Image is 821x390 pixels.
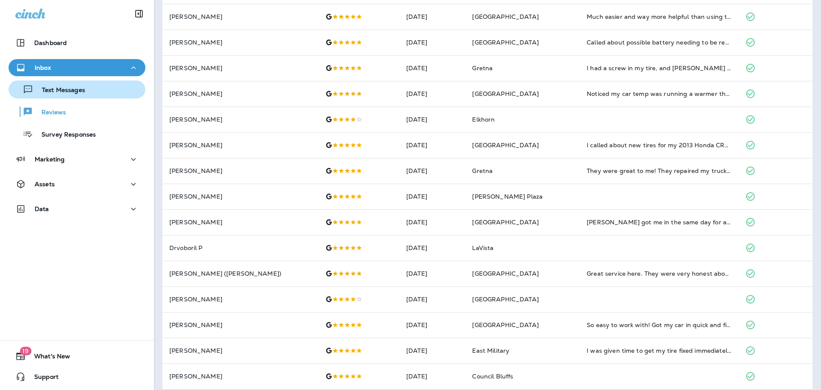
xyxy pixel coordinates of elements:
button: Assets [9,176,145,193]
p: Data [35,205,49,212]
span: Gretna [472,167,493,175]
td: [DATE] [399,4,466,30]
p: [PERSON_NAME] [169,193,312,200]
span: [PERSON_NAME] Plaza [472,193,543,200]
p: Survey Responses [33,131,96,139]
p: [PERSON_NAME] [169,142,312,149]
td: [DATE] [399,312,466,338]
div: So easy to work with! Got my car in quick and fixed my tire for a very affordable price. I would ... [587,321,732,329]
p: Marketing [35,156,65,163]
div: Great service here. They were very honest about what was going on with my vehicle and got it done... [587,269,732,278]
p: [PERSON_NAME] [169,13,312,20]
span: What's New [26,353,70,363]
span: 19 [20,347,31,355]
button: Survey Responses [9,125,145,143]
span: Elkhorn [472,116,495,123]
td: [DATE] [399,158,466,184]
span: Council Bluffs [472,372,513,380]
button: Text Messages [9,80,145,98]
span: Support [26,373,59,384]
div: I was given time to get my tire fixed immediately. Because the screw did not puncture the tire I ... [587,346,732,355]
button: Dashboard [9,34,145,51]
td: [DATE] [399,286,466,312]
button: Inbox [9,59,145,76]
td: [DATE] [399,184,466,209]
span: [GEOGRAPHIC_DATA] [472,90,538,98]
p: [PERSON_NAME] [169,116,312,123]
p: Text Messages [33,86,85,95]
span: [GEOGRAPHIC_DATA] [472,321,538,329]
td: [DATE] [399,132,466,158]
p: [PERSON_NAME] ([PERSON_NAME]) [169,270,312,277]
div: Called about possible battery needing to be replaced, Andrew got me right in and checked everythi... [587,38,732,47]
button: Support [9,368,145,385]
p: [PERSON_NAME] [169,65,312,71]
div: Much easier and way more helpful than using the new car dealership shops. Fast, too [587,12,732,21]
span: [GEOGRAPHIC_DATA] [472,141,538,149]
p: [PERSON_NAME] [169,347,312,354]
td: [DATE] [399,209,466,235]
td: [DATE] [399,107,466,132]
span: East Military [472,347,509,354]
p: [PERSON_NAME] [169,219,312,226]
p: [PERSON_NAME] [169,39,312,46]
button: Data [9,200,145,217]
td: [DATE] [399,261,466,286]
td: [DATE] [399,55,466,81]
td: [DATE] [399,338,466,363]
td: [DATE] [399,235,466,261]
p: [PERSON_NAME] [169,296,312,303]
p: [PERSON_NAME] [169,90,312,97]
div: I called about new tires for my 2013 Honda CRV at noon. They informed me they had tires. I asked ... [587,141,732,149]
button: Collapse Sidebar [127,5,151,22]
button: 19What's New [9,348,145,365]
button: Marketing [9,151,145,168]
p: Assets [35,181,55,188]
p: Dashboard [34,39,67,46]
span: [GEOGRAPHIC_DATA] [472,13,538,21]
td: [DATE] [399,30,466,55]
span: [GEOGRAPHIC_DATA] [472,295,538,303]
div: They were great to me! They repaired my truck when another shop said it wasn’t possible. They als... [587,167,732,175]
div: Jim got me in the same day for an oil change. Super professional crew! [587,218,732,226]
p: Drvoboril P [169,244,312,251]
td: [DATE] [399,363,466,389]
span: Gretna [472,64,493,72]
p: [PERSON_NAME] [169,373,312,380]
span: [GEOGRAPHIC_DATA] [472,218,538,226]
p: Reviews [33,109,66,117]
span: LaVista [472,244,493,252]
td: [DATE] [399,81,466,107]
button: Reviews [9,103,145,121]
div: I had a screw in my tire, and James and his team got me in immediately. They patched it quickly a... [587,64,732,72]
span: [GEOGRAPHIC_DATA] [472,270,538,277]
p: [PERSON_NAME] [169,322,312,328]
span: [GEOGRAPHIC_DATA] [472,39,538,46]
p: Inbox [35,64,51,71]
div: Noticed my car temp was running a warmer than usual so I took it to Jensen Tire with no appointme... [587,89,732,98]
p: [PERSON_NAME] [169,167,312,174]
